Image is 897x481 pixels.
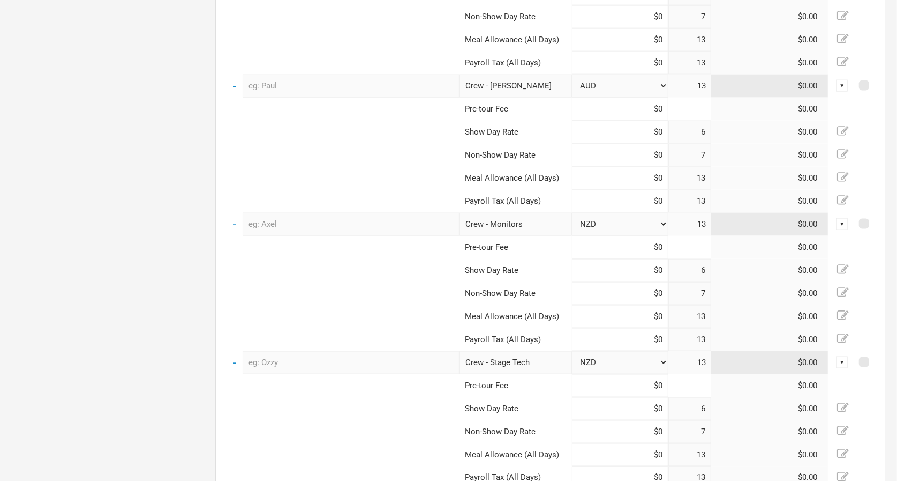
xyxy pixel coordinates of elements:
input: eg: Paul [243,75,459,98]
td: $0.00 [711,305,828,328]
td: Non-Show Day Rate [459,420,572,443]
td: $0.00 [711,5,828,28]
td: Pre-tour Fee [459,236,572,259]
td: Non-Show Day Rate [459,5,572,28]
div: Crew - Stage Tech [459,351,572,374]
div: ▼ [836,357,848,368]
td: Payroll Tax (All Days) [459,328,572,351]
td: $0.00 [711,167,828,190]
td: $0.00 [711,75,828,98]
td: 13 [668,75,711,98]
td: Meal Allowance (All Days) [459,28,572,51]
td: $0.00 [711,259,828,282]
td: $0.00 [711,351,828,374]
td: Meal Allowance (All Days) [459,305,572,328]
td: $0.00 [711,374,828,397]
a: - [233,79,236,93]
div: Crew - Rose Kean [459,75,572,98]
td: Meal Allowance (All Days) [459,443,572,467]
td: $0.00 [711,282,828,305]
td: $0.00 [711,51,828,75]
td: Non-Show Day Rate [459,144,572,167]
td: Show Day Rate [459,397,572,420]
td: Pre-tour Fee [459,98,572,121]
input: eg: Axel [243,213,459,236]
td: $0.00 [711,443,828,467]
td: $0.00 [711,28,828,51]
div: ▼ [836,80,848,92]
td: $0.00 [711,397,828,420]
td: $0.00 [711,144,828,167]
td: Payroll Tax (All Days) [459,51,572,75]
td: $0.00 [711,420,828,443]
td: $0.00 [711,98,828,121]
td: 13 [668,351,711,374]
td: Meal Allowance (All Days) [459,167,572,190]
a: - [233,356,236,369]
td: 13 [668,213,711,236]
td: $0.00 [711,328,828,351]
a: - [233,217,236,231]
td: Pre-tour Fee [459,374,572,397]
td: $0.00 [711,190,828,213]
td: Show Day Rate [459,121,572,144]
div: Crew - Monitors [459,213,572,236]
td: $0.00 [711,236,828,259]
td: Non-Show Day Rate [459,282,572,305]
td: $0.00 [711,121,828,144]
td: Payroll Tax (All Days) [459,190,572,213]
td: Show Day Rate [459,259,572,282]
input: eg: Ozzy [243,351,459,374]
div: ▼ [836,218,848,230]
td: $0.00 [711,213,828,236]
